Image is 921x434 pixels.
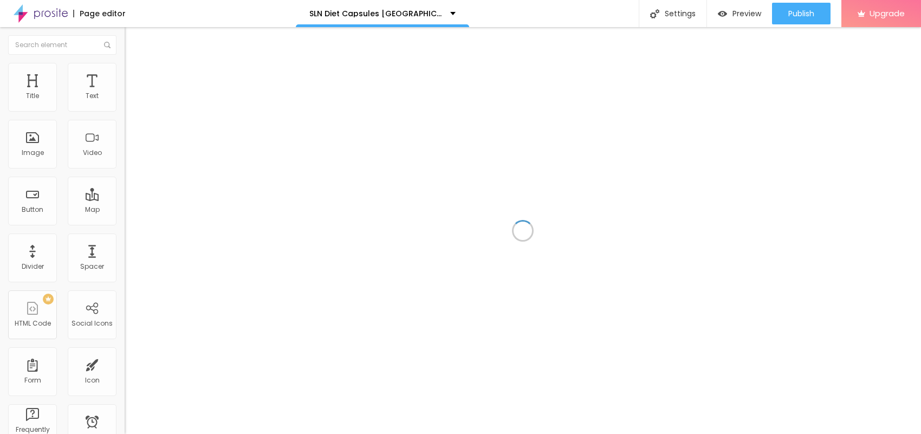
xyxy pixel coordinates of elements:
[83,149,102,157] div: Video
[15,320,51,327] div: HTML Code
[22,149,44,157] div: Image
[26,92,39,100] div: Title
[86,92,99,100] div: Text
[85,377,100,384] div: Icon
[80,263,104,270] div: Spacer
[24,377,41,384] div: Form
[72,320,113,327] div: Social Icons
[73,10,126,17] div: Page editor
[85,206,100,213] div: Map
[22,206,43,213] div: Button
[732,9,761,18] span: Preview
[772,3,831,24] button: Publish
[8,35,116,55] input: Search element
[309,10,442,17] p: SLN Diet Capsules [GEOGRAPHIC_DATA]
[707,3,772,24] button: Preview
[104,42,111,48] img: Icone
[22,263,44,270] div: Divider
[650,9,659,18] img: Icone
[718,9,727,18] img: view-1.svg
[870,9,905,18] span: Upgrade
[788,9,814,18] span: Publish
